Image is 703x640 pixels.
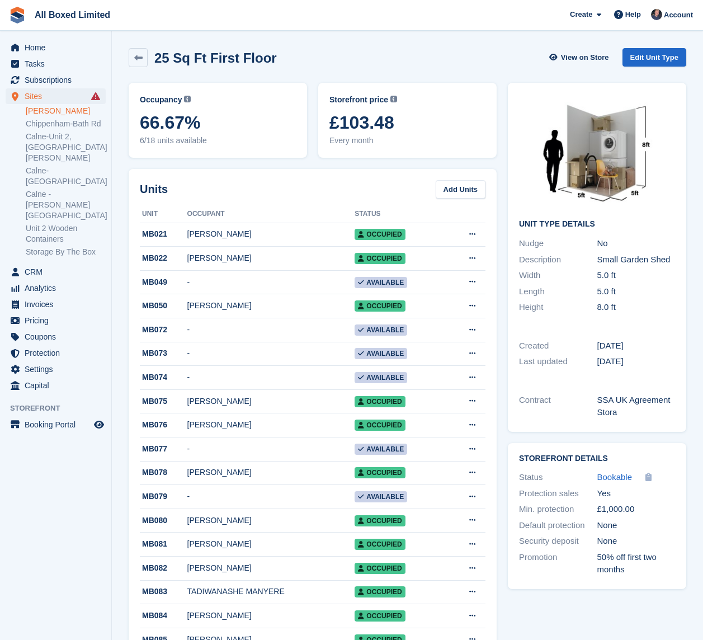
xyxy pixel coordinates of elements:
span: Subscriptions [25,72,92,88]
td: - [187,485,355,509]
span: Help [625,9,641,20]
span: Occupancy [140,94,182,106]
img: icon-info-grey-7440780725fd019a000dd9b08b2336e03edf1995a4989e88bcd33f0948082b44.svg [184,96,191,102]
div: MB082 [140,562,187,574]
span: Invoices [25,297,92,312]
div: 8.0 ft [597,301,676,314]
div: MB076 [140,419,187,431]
div: MB022 [140,252,187,264]
a: Preview store [92,418,106,431]
span: Occupied [355,420,405,431]
a: menu [6,329,106,345]
div: TADIWANASHE MANYERE [187,586,355,597]
span: 6/18 units available [140,135,296,147]
a: menu [6,72,106,88]
div: Security deposit [519,535,597,548]
span: Capital [25,378,92,393]
div: None [597,535,676,548]
div: [PERSON_NAME] [187,467,355,478]
a: Calne-Unit 2, [GEOGRAPHIC_DATA][PERSON_NAME] [26,131,106,163]
span: Occupied [355,539,405,550]
div: [PERSON_NAME] [187,300,355,312]
a: menu [6,264,106,280]
span: Occupied [355,563,405,574]
span: Occupied [355,396,405,407]
div: MB075 [140,396,187,407]
div: Last updated [519,355,597,368]
div: Description [519,253,597,266]
span: Occupied [355,467,405,478]
span: Occupied [355,610,405,622]
div: MB077 [140,443,187,455]
a: [PERSON_NAME] [26,106,106,116]
th: Occupant [187,205,355,223]
span: Storefront [10,403,111,414]
div: Width [519,269,597,282]
td: - [187,270,355,294]
div: Yes [597,487,676,500]
div: None [597,519,676,532]
div: [PERSON_NAME] [187,228,355,240]
span: Analytics [25,280,92,296]
a: All Boxed Limited [30,6,115,24]
a: menu [6,378,106,393]
td: - [187,318,355,342]
div: MB079 [140,491,187,502]
span: £103.48 [329,112,485,133]
div: MB081 [140,538,187,550]
div: MB050 [140,300,187,312]
a: View on Store [548,48,614,67]
span: Available [355,372,407,383]
img: 25-sqft-unit.jpg [519,94,675,211]
div: [PERSON_NAME] [187,419,355,431]
div: MB084 [140,610,187,622]
span: Account [664,10,693,21]
span: Create [570,9,592,20]
th: Unit [140,205,187,223]
img: Dan Goss [651,9,662,20]
span: Bookable [597,472,633,482]
a: menu [6,361,106,377]
div: MB072 [140,324,187,336]
div: Length [519,285,597,298]
div: Min. protection [519,503,597,516]
a: Unit 2 Wooden Containers [26,223,106,244]
span: Available [355,444,407,455]
div: Small Garden Shed [597,253,676,266]
div: 50% off first two months [597,551,676,576]
span: Coupons [25,329,92,345]
div: Created [519,340,597,352]
span: Occupied [355,253,405,264]
div: [PERSON_NAME] [187,610,355,622]
a: Calne-[GEOGRAPHIC_DATA] [26,166,106,187]
a: menu [6,88,106,104]
a: Edit Unit Type [622,48,686,67]
a: menu [6,345,106,361]
span: Available [355,491,407,502]
div: SSA UK Agreement Stora [597,394,676,419]
span: Sites [25,88,92,104]
span: Storefront price [329,94,388,106]
span: Booking Portal [25,417,92,432]
div: MB083 [140,586,187,597]
img: stora-icon-8386f47178a22dfd0bd8f6a31ec36ba5ce8667c1dd55bd0f319d3a0aa187defe.svg [9,7,26,23]
td: - [187,342,355,366]
div: Promotion [519,551,597,576]
a: menu [6,297,106,312]
div: £1,000.00 [597,503,676,516]
div: [PERSON_NAME] [187,252,355,264]
span: Occupied [355,229,405,240]
span: Occupied [355,586,405,597]
div: MB080 [140,515,187,526]
a: Storage By The Box [26,247,106,257]
span: Home [25,40,92,55]
a: Bookable [597,471,633,484]
h2: Units [140,181,168,197]
span: 66.67% [140,112,296,133]
a: menu [6,56,106,72]
div: Default protection [519,519,597,532]
span: Pricing [25,313,92,328]
div: [PERSON_NAME] [187,538,355,550]
div: No [597,237,676,250]
div: MB073 [140,347,187,359]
